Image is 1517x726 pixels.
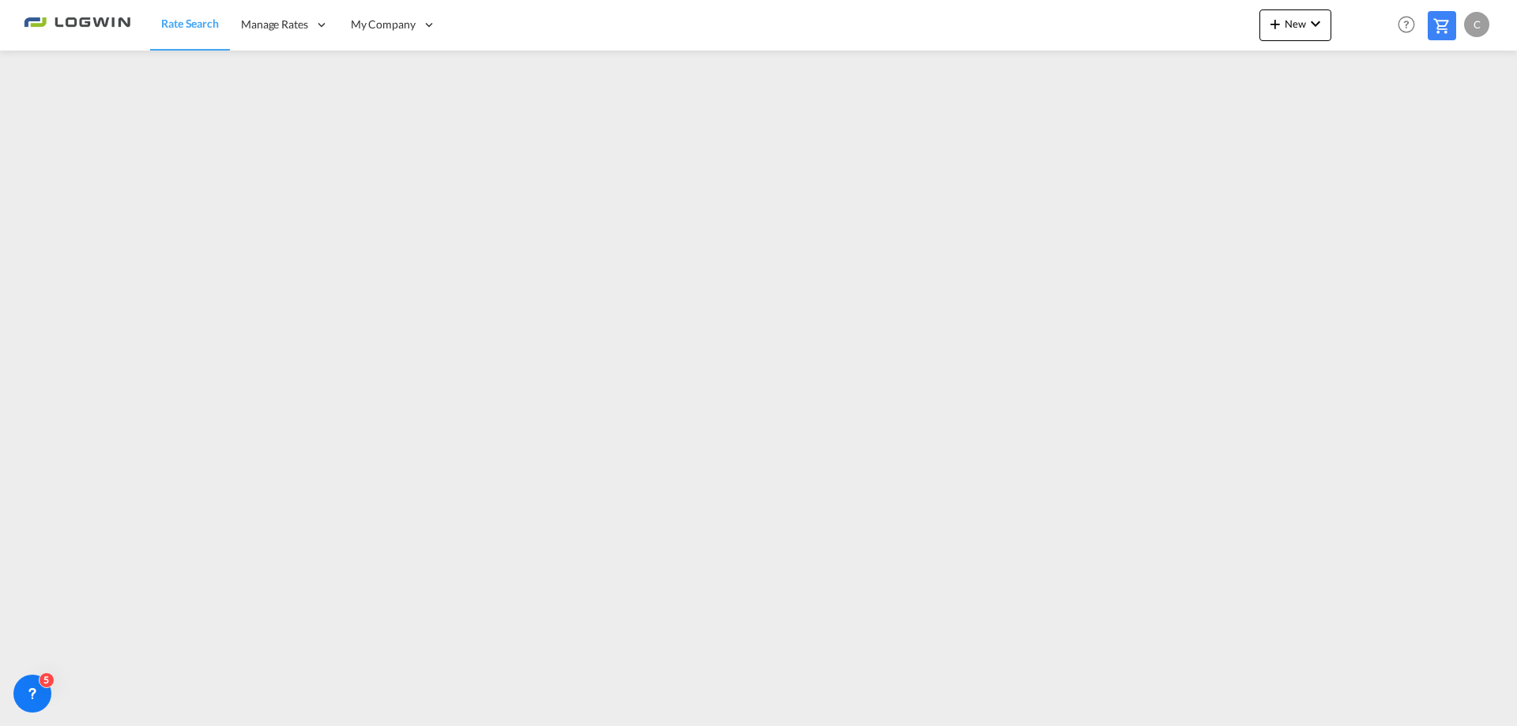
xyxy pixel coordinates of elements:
[161,17,219,30] span: Rate Search
[1464,12,1489,37] div: C
[1393,11,1428,39] div: Help
[241,17,308,32] span: Manage Rates
[1259,9,1331,41] button: icon-plus 400-fgNewicon-chevron-down
[1266,14,1285,33] md-icon: icon-plus 400-fg
[351,17,416,32] span: My Company
[1306,14,1325,33] md-icon: icon-chevron-down
[1266,17,1325,30] span: New
[1393,11,1420,38] span: Help
[24,7,130,43] img: 2761ae10d95411efa20a1f5e0282d2d7.png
